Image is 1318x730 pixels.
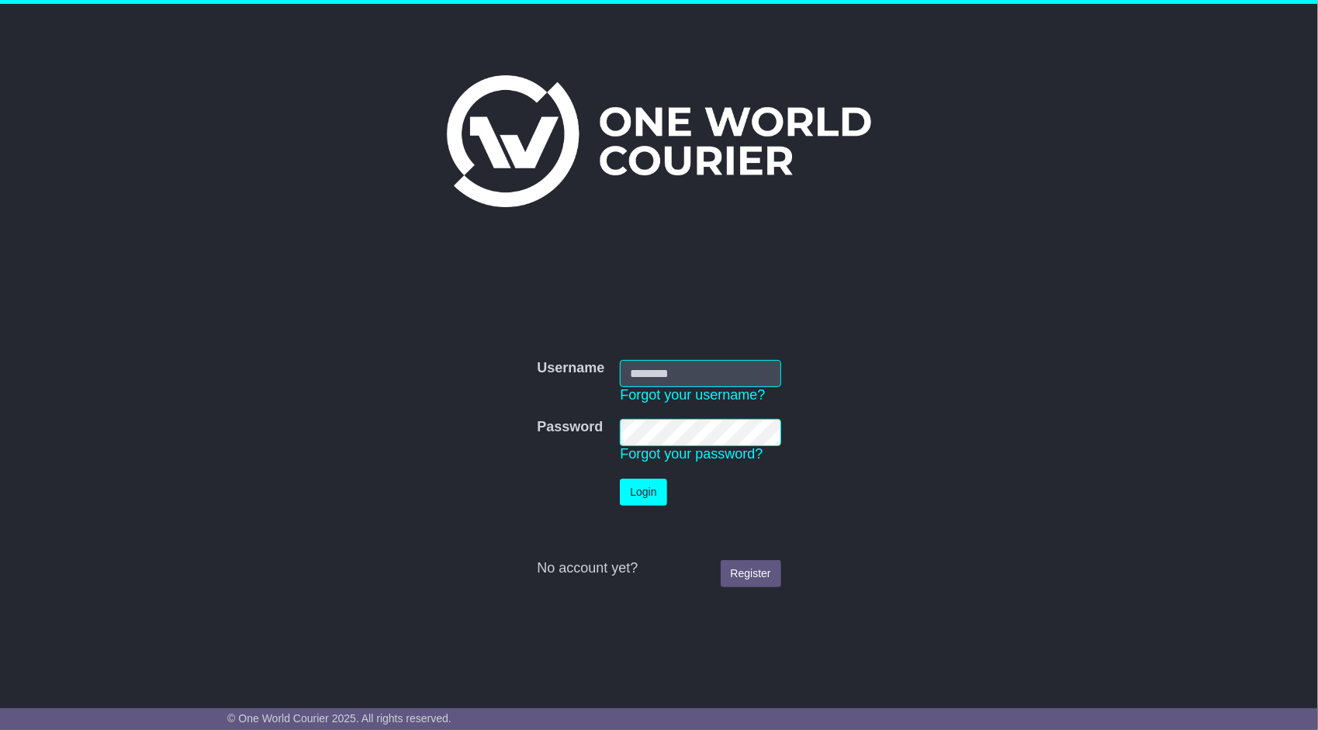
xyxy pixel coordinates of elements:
[620,446,763,462] a: Forgot your password?
[447,75,870,207] img: One World
[537,560,780,577] div: No account yet?
[620,479,666,506] button: Login
[620,387,765,403] a: Forgot your username?
[227,712,451,725] span: © One World Courier 2025. All rights reserved.
[537,419,603,436] label: Password
[721,560,781,587] a: Register
[537,360,604,377] label: Username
